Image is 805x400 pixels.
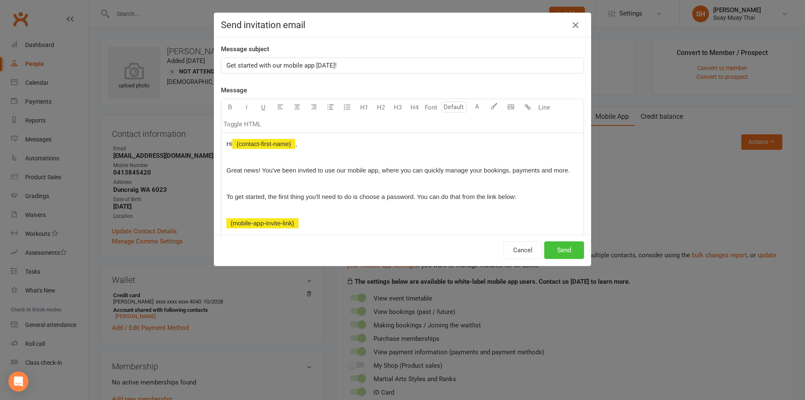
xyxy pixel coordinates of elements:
span: , [295,140,297,147]
div: Open Intercom Messenger [8,371,29,392]
span: Get started with our mobile app [DATE]! [226,62,337,69]
button: Cancel [504,241,542,259]
button: Toggle HTML [221,116,263,133]
button: Font [423,99,439,116]
span: Hi [226,140,232,147]
button: H4 [406,99,423,116]
button: U [255,99,272,116]
input: Default [441,102,467,112]
h4: Send invitation email [221,20,584,30]
label: Message [221,85,247,95]
button: Send [544,241,584,259]
span: U [261,104,265,111]
button: H3 [389,99,406,116]
button: A [469,99,486,116]
button: Close [569,18,582,32]
button: H2 [372,99,389,116]
label: Message subject [221,44,269,54]
span: Great news! You've been invited to use our mobile app, where you can quickly manage your bookings... [226,167,570,174]
span: To get started, the first thing you'll need to do is choose a password. You can do that from the ... [226,193,517,200]
button: H1 [356,99,372,116]
button: Line [536,99,553,116]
